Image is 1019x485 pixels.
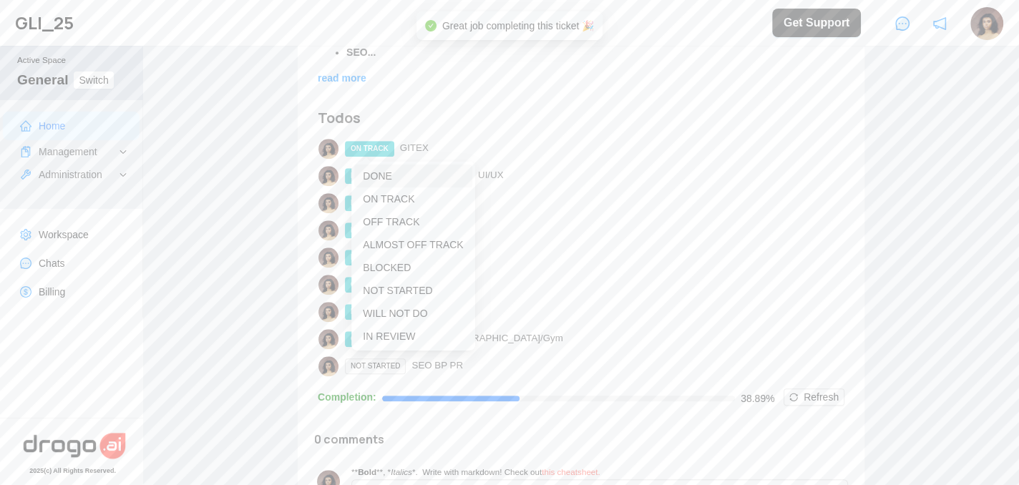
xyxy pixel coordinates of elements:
[318,109,844,127] h5: Todos
[318,72,366,84] span: read more
[318,329,338,349] img: vyolhnmv1r4i0qi6wdmu.jpg
[345,250,377,265] span: DONE
[318,389,376,405] b: Completion:
[789,393,798,401] span: sync
[784,388,844,406] button: syncRefresh
[970,7,1003,40] img: vyolhnmv1r4i0qi6wdmu.jpg
[804,389,839,405] span: Refresh
[314,433,848,446] h6: 0 comments
[17,55,132,72] small: Active Space
[39,169,102,180] a: Administration
[318,275,338,295] img: vyolhnmv1r4i0qi6wdmu.jpg
[345,195,377,211] span: DONE
[21,430,128,461] img: hera-logo
[29,467,116,474] div: 2025 (c) All Rights Reserved.
[363,193,414,205] span: ON TRACK
[363,216,419,227] span: OFF TRACK
[345,331,394,347] span: ON TRACK
[318,166,338,186] img: vyolhnmv1r4i0qi6wdmu.jpg
[345,168,377,184] span: DONE
[772,9,861,37] button: Get Support
[442,20,594,31] span: Great job completing this ticket 🎉
[345,277,394,293] span: ON TRACK
[741,393,761,403] span: 38.89%
[17,72,68,88] div: General
[345,358,406,374] span: NOT STARTED
[20,169,31,180] span: tool
[895,16,910,31] span: message
[79,72,108,88] span: Switch
[318,139,338,159] img: vyolhnmv1r4i0qi6wdmu.jpg
[318,302,338,322] img: vyolhnmv1r4i0qi6wdmu.jpg
[400,141,429,157] div: GITEX
[400,331,563,347] div: Journal/[DEMOGRAPHIC_DATA]/Gym
[345,222,377,238] span: DONE
[425,20,437,31] span: check-circle
[363,285,432,296] span: NOT STARTED
[346,44,844,60] li: SEO...
[363,330,415,342] span: IN REVIEW
[39,229,89,240] a: Workspace
[932,16,947,31] span: notification
[318,220,338,240] img: vyolhnmv1r4i0qi6wdmu.jpg
[74,72,113,89] button: Switch
[351,467,600,476] small: ** **, * *. Write with markdown! Check out
[39,146,97,157] a: Management
[318,248,338,268] img: vyolhnmv1r4i0qi6wdmu.jpg
[358,467,376,476] b: Bold
[318,193,338,213] img: vyolhnmv1r4i0qi6wdmu.jpg
[39,258,65,269] a: Chats
[345,141,394,157] span: ON TRACK
[39,120,65,132] a: Home
[318,356,338,376] img: vyolhnmv1r4i0qi6wdmu.jpg
[542,467,600,476] a: this cheatsheet.
[411,358,462,374] div: SEO BP PR
[363,262,411,273] span: BLOCKED
[391,467,412,476] i: Italics
[20,146,31,157] span: snippets
[784,14,849,31] span: Get Support
[363,239,463,250] span: ALMOST OFF TRACK
[345,304,377,320] span: DONE
[363,170,391,182] span: DONE
[363,308,427,319] span: WILL NOT DO
[39,286,65,298] a: Billing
